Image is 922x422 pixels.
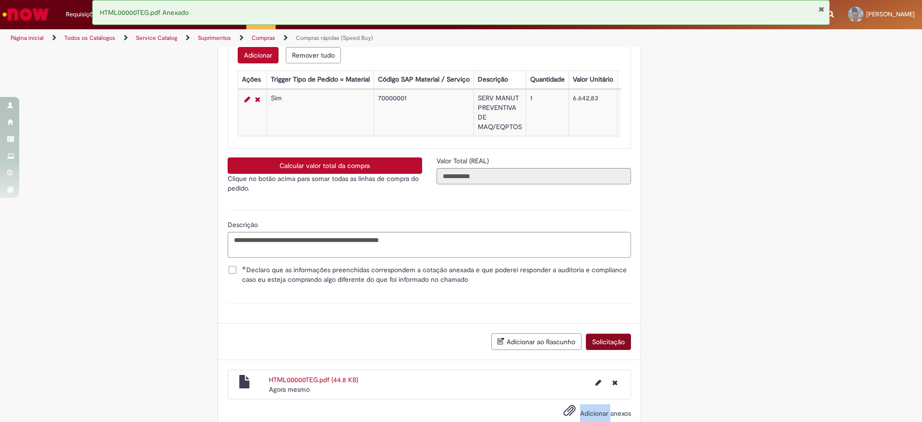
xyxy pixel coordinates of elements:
a: Página inicial [11,34,44,42]
td: SERV MANUT PREVENTIVA DE MAQ/EQPTOS [473,90,526,136]
th: Valor Total Moeda [617,71,679,89]
td: 6.642,83 [617,90,679,136]
th: Trigger Tipo de Pedido = Material [267,71,374,89]
td: 70000001 [374,90,473,136]
button: Adicionar ao Rascunho [491,333,582,350]
span: Somente leitura - Valor Total (REAL) [437,157,491,165]
p: Clique no botão acima para somar todas as linhas de compra do pedido. [228,174,422,193]
td: 6.642,83 [569,90,617,136]
a: Service Catalog [136,34,177,42]
a: Compras [252,34,275,42]
span: Obrigatório Preenchido [242,266,246,270]
a: Todos os Catálogos [64,34,115,42]
label: Somente leitura - Valor Total (REAL) [437,156,491,166]
button: Remove all rows for Lista de Itens [286,47,341,63]
span: Declaro que as informações preenchidas correspondem a cotação anexada e que poderei responder a a... [242,265,631,284]
a: Suprimentos [198,34,231,42]
a: Editar Linha 1 [242,94,253,105]
img: ServiceNow [1,5,50,24]
button: Solicitação [586,334,631,350]
th: Descrição [473,71,526,89]
ul: Trilhas de página [7,29,607,47]
td: Sim [267,90,374,136]
th: Valor Unitário [569,71,617,89]
span: Requisições [66,10,99,19]
th: Ações [238,71,267,89]
button: Editar nome de arquivo HTML00000TEG.pdf [590,375,607,390]
time: 30/08/2025 11:20:12 [269,385,310,394]
td: 1 [526,90,569,136]
button: Calcular valor total da compra [228,157,422,174]
a: HTML00000TEG.pdf (44.8 KB) [269,375,358,384]
span: Descrição [228,220,260,229]
button: Add a row for Lista de Itens [238,47,279,63]
span: HTML00000TEG.pdf Anexado [100,8,189,17]
input: Valor Total (REAL) [437,168,631,184]
th: Código SAP Material / Serviço [374,71,473,89]
span: [PERSON_NAME] [866,10,915,18]
span: Agora mesmo [269,385,310,394]
button: Fechar Notificação [818,5,825,13]
textarea: Descrição [228,232,631,258]
th: Quantidade [526,71,569,89]
a: Remover linha 1 [253,94,263,105]
button: Excluir HTML00000TEG.pdf [607,375,623,390]
span: Adicionar anexos [580,409,631,418]
a: Compras rápidas (Speed Buy) [296,34,373,42]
